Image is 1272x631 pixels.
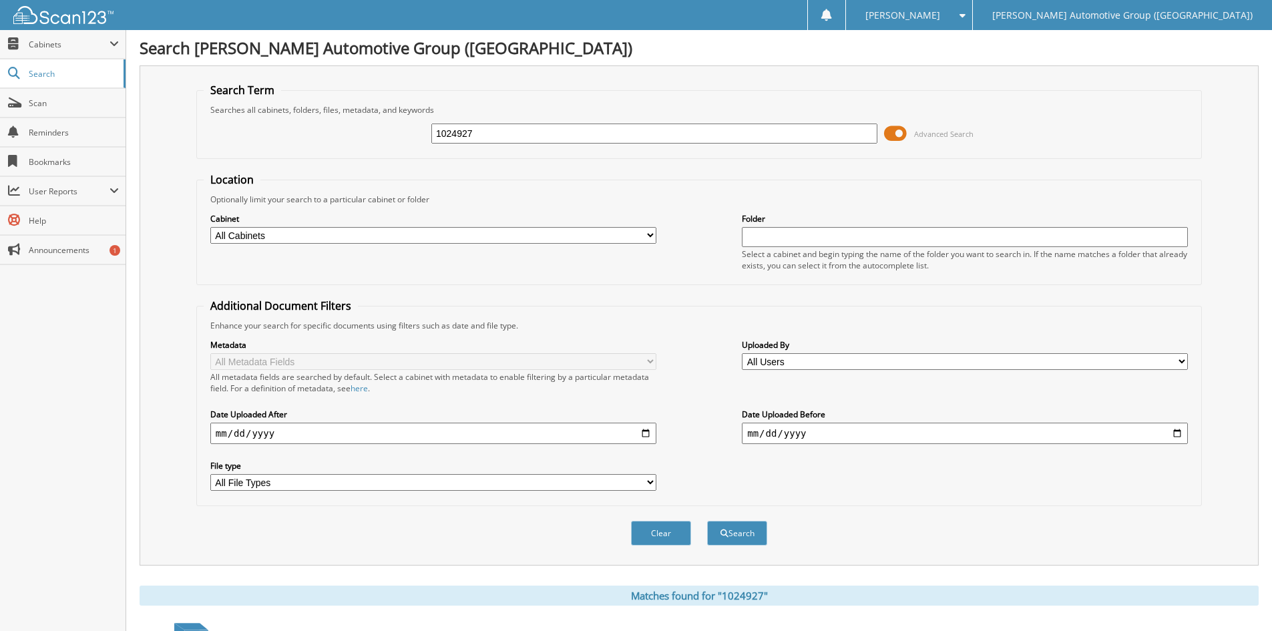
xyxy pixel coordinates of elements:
[742,339,1188,351] label: Uploaded By
[742,409,1188,420] label: Date Uploaded Before
[140,586,1259,606] div: Matches found for "1024927"
[742,248,1188,271] div: Select a cabinet and begin typing the name of the folder you want to search in. If the name match...
[13,6,114,24] img: scan123-logo-white.svg
[865,11,940,19] span: [PERSON_NAME]
[29,39,110,50] span: Cabinets
[210,409,656,420] label: Date Uploaded After
[631,521,691,546] button: Clear
[110,245,120,256] div: 1
[29,244,119,256] span: Announcements
[204,320,1195,331] div: Enhance your search for specific documents using filters such as date and file type.
[29,127,119,138] span: Reminders
[992,11,1253,19] span: [PERSON_NAME] Automotive Group ([GEOGRAPHIC_DATA])
[204,104,1195,116] div: Searches all cabinets, folders, files, metadata, and keywords
[204,298,358,313] legend: Additional Document Filters
[742,423,1188,444] input: end
[914,129,974,139] span: Advanced Search
[29,156,119,168] span: Bookmarks
[204,194,1195,205] div: Optionally limit your search to a particular cabinet or folder
[210,460,656,471] label: File type
[707,521,767,546] button: Search
[204,172,260,187] legend: Location
[351,383,368,394] a: here
[210,423,656,444] input: start
[742,213,1188,224] label: Folder
[204,83,281,97] legend: Search Term
[210,339,656,351] label: Metadata
[29,97,119,109] span: Scan
[29,215,119,226] span: Help
[29,68,117,79] span: Search
[210,213,656,224] label: Cabinet
[210,371,656,394] div: All metadata fields are searched by default. Select a cabinet with metadata to enable filtering b...
[29,186,110,197] span: User Reports
[140,37,1259,59] h1: Search [PERSON_NAME] Automotive Group ([GEOGRAPHIC_DATA])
